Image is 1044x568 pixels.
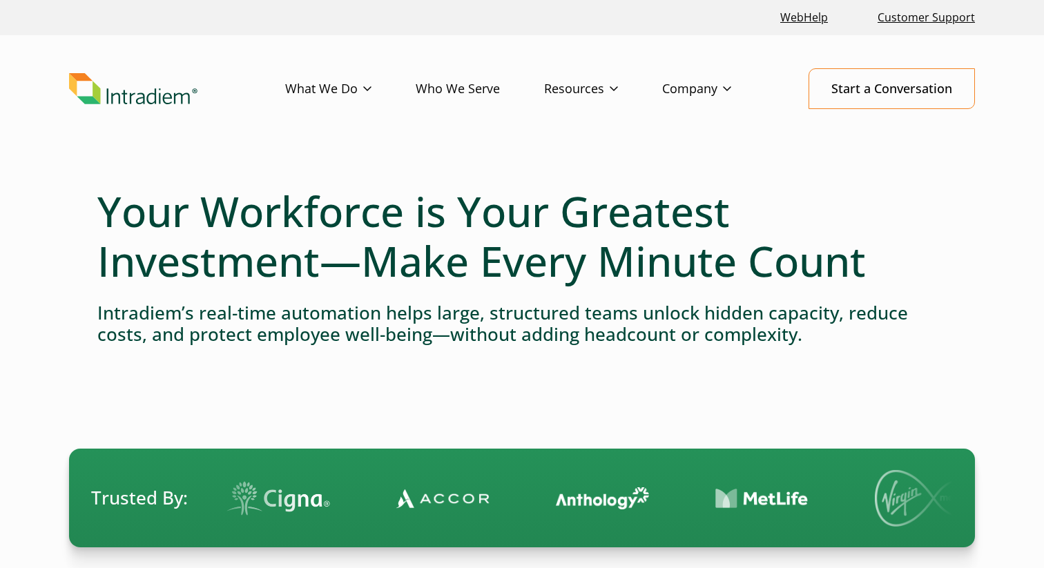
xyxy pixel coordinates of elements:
[91,485,188,511] span: Trusted By:
[69,73,197,105] img: Intradiem
[869,470,965,527] img: Virgin Media logo.
[416,69,544,109] a: Who We Serve
[69,73,285,105] a: Link to homepage of Intradiem
[285,69,416,109] a: What We Do
[390,488,483,509] img: Contact Center Automation Accor Logo
[872,3,980,32] a: Customer Support
[809,68,975,109] a: Start a Conversation
[544,69,662,109] a: Resources
[662,69,775,109] a: Company
[775,3,833,32] a: Link opens in a new window
[709,488,802,509] img: Contact Center Automation MetLife Logo
[97,186,947,286] h1: Your Workforce is Your Greatest Investment—Make Every Minute Count
[97,302,947,345] h4: Intradiem’s real-time automation helps large, structured teams unlock hidden capacity, reduce cos...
